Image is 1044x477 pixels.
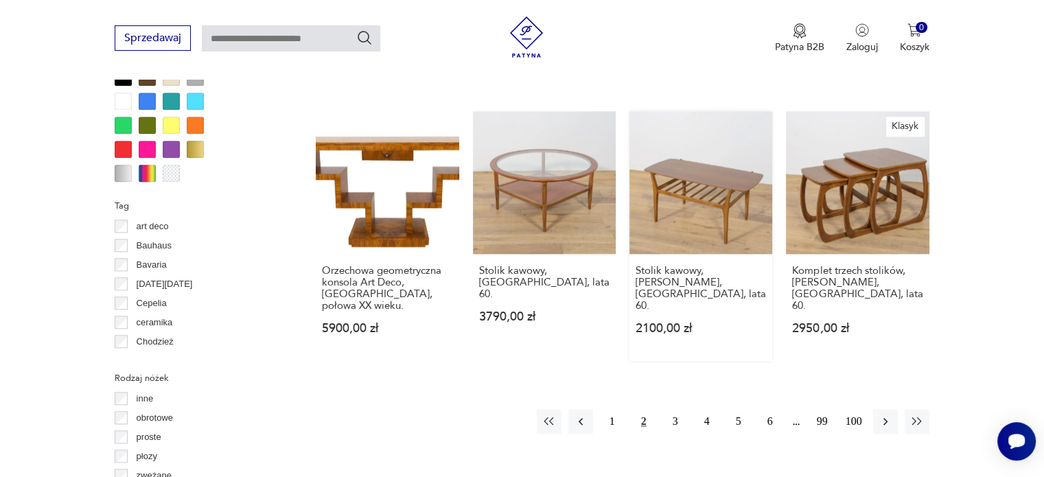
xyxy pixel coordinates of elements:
[137,353,171,369] p: Ćmielów
[137,334,174,349] p: Chodzież
[636,323,766,334] p: 2100,00 zł
[793,23,807,38] img: Ikona medalu
[473,111,616,361] a: Stolik kawowy, Wielka Brytania, lata 60.Stolik kawowy, [GEOGRAPHIC_DATA], lata 60.3790,00 zł
[775,23,824,54] button: Patyna B2B
[137,219,169,234] p: art deco
[115,371,283,386] p: Rodzaj nóżek
[758,409,782,434] button: 6
[842,409,866,434] button: 100
[792,323,923,334] p: 2950,00 zł
[907,23,921,37] img: Ikona koszyka
[629,111,772,361] a: Stolik kawowy, Nathan, Wielka Brytania, lata 60.Stolik kawowy, [PERSON_NAME], [GEOGRAPHIC_DATA], ...
[997,422,1036,461] iframe: Smartsupp widget button
[115,198,283,213] p: Tag
[137,296,167,311] p: Cepelia
[775,40,824,54] p: Patyna B2B
[900,23,929,54] button: 0Koszyk
[316,111,459,361] a: Orzechowa geometryczna konsola Art Deco, Polska, połowa XX wieku.Orzechowa geometryczna konsola A...
[356,30,373,46] button: Szukaj
[916,22,927,34] div: 0
[506,16,547,58] img: Patyna - sklep z meblami i dekoracjami vintage
[846,40,878,54] p: Zaloguj
[786,111,929,361] a: KlasykKomplet trzech stolików, Parker Knoll, Wielka Brytania, lata 60.Komplet trzech stolików, [P...
[115,34,191,44] a: Sprzedawaj
[479,265,610,300] h3: Stolik kawowy, [GEOGRAPHIC_DATA], lata 60.
[792,265,923,312] h3: Komplet trzech stolików, [PERSON_NAME], [GEOGRAPHIC_DATA], lata 60.
[322,323,452,334] p: 5900,00 zł
[663,409,688,434] button: 3
[137,315,173,330] p: ceramika
[322,265,452,312] h3: Orzechowa geometryczna konsola Art Deco, [GEOGRAPHIC_DATA], połowa XX wieku.
[137,238,172,253] p: Bauhaus
[479,311,610,323] p: 3790,00 zł
[636,265,766,312] h3: Stolik kawowy, [PERSON_NAME], [GEOGRAPHIC_DATA], lata 60.
[137,430,161,445] p: proste
[846,23,878,54] button: Zaloguj
[600,409,625,434] button: 1
[775,23,824,54] a: Ikona medaluPatyna B2B
[137,410,173,426] p: obrotowe
[137,449,157,464] p: płozy
[631,409,656,434] button: 2
[810,409,835,434] button: 99
[115,25,191,51] button: Sprzedawaj
[855,23,869,37] img: Ikonka użytkownika
[137,277,193,292] p: [DATE][DATE]
[900,40,929,54] p: Koszyk
[137,391,154,406] p: inne
[137,257,167,272] p: Bavaria
[726,409,751,434] button: 5
[695,409,719,434] button: 4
